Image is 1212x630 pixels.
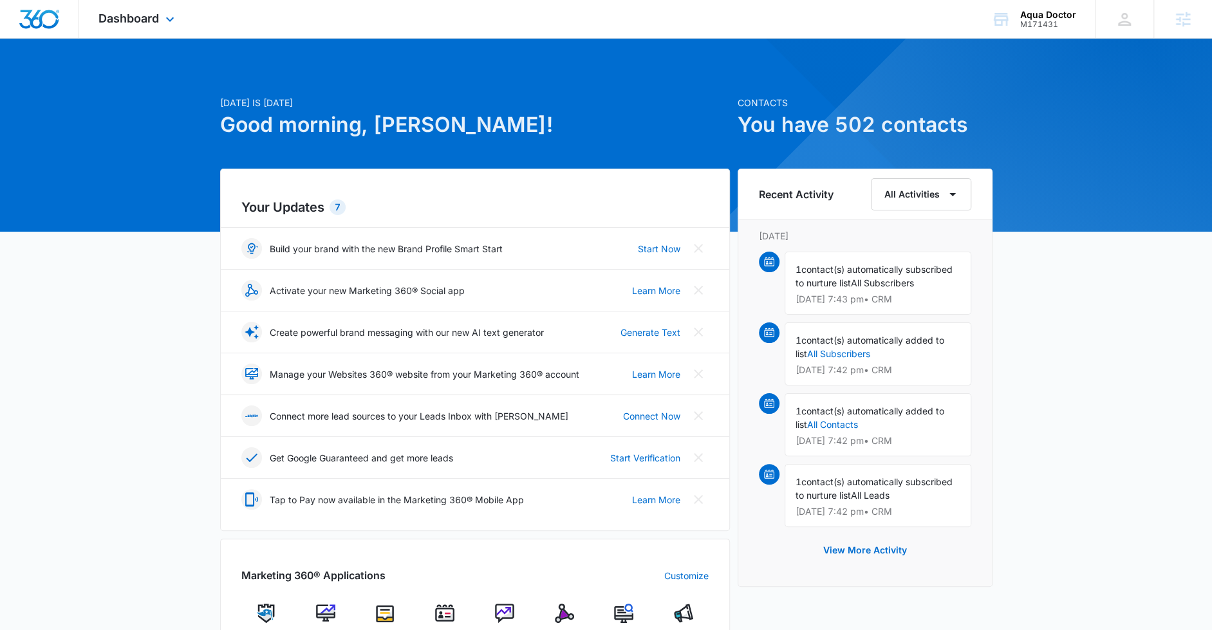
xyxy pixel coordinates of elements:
h1: Good morning, [PERSON_NAME]! [220,109,730,140]
p: Get Google Guaranteed and get more leads [270,451,453,465]
button: Close [688,405,709,426]
button: Close [688,322,709,342]
span: contact(s) automatically added to list [796,405,944,430]
span: Dashboard [98,12,159,25]
span: contact(s) automatically added to list [796,335,944,359]
div: account id [1020,20,1076,29]
p: [DATE] 7:42 pm • CRM [796,436,960,445]
p: Contacts [738,96,993,109]
span: 1 [796,405,801,416]
button: Close [688,447,709,468]
p: Tap to Pay now available in the Marketing 360® Mobile App [270,493,524,506]
span: 1 [796,264,801,275]
p: [DATE] [759,229,971,243]
div: 7 [330,199,346,215]
a: All Contacts [807,419,858,430]
p: [DATE] is [DATE] [220,96,730,109]
button: Close [688,489,709,510]
a: Start Verification [610,451,680,465]
p: Activate your new Marketing 360® Social app [270,284,465,297]
p: [DATE] 7:43 pm • CRM [796,295,960,304]
a: All Subscribers [807,348,870,359]
a: Learn More [632,493,680,506]
p: Connect more lead sources to your Leads Inbox with [PERSON_NAME] [270,409,568,423]
a: Connect Now [623,409,680,423]
span: contact(s) automatically subscribed to nurture list [796,264,953,288]
button: View More Activity [810,535,920,566]
button: Close [688,238,709,259]
h6: Recent Activity [759,187,834,202]
h1: You have 502 contacts [738,109,993,140]
h2: Your Updates [241,198,709,217]
span: contact(s) automatically subscribed to nurture list [796,476,953,501]
a: Learn More [632,367,680,381]
span: All Subscribers [851,277,914,288]
p: [DATE] 7:42 pm • CRM [796,507,960,516]
span: 1 [796,476,801,487]
a: Start Now [638,242,680,255]
button: All Activities [871,178,971,210]
p: Build your brand with the new Brand Profile Smart Start [270,242,503,255]
a: Learn More [632,284,680,297]
a: Generate Text [620,326,680,339]
p: Manage your Websites 360® website from your Marketing 360® account [270,367,579,381]
button: Close [688,280,709,301]
span: All Leads [851,490,890,501]
p: Create powerful brand messaging with our new AI text generator [270,326,544,339]
a: Customize [664,569,709,582]
div: account name [1020,10,1076,20]
h2: Marketing 360® Applications [241,568,386,583]
span: 1 [796,335,801,346]
p: [DATE] 7:42 pm • CRM [796,366,960,375]
button: Close [688,364,709,384]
